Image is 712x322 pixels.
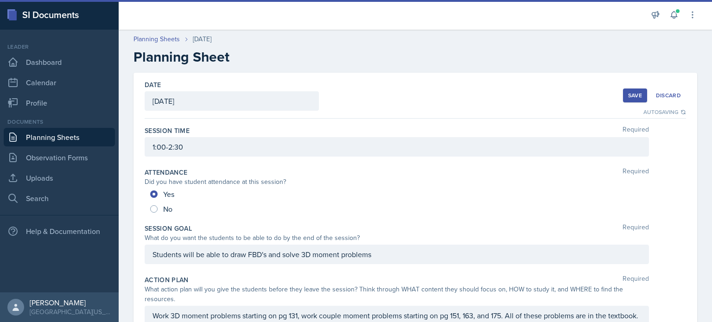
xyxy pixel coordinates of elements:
[4,169,115,187] a: Uploads
[651,88,686,102] button: Discard
[623,126,649,135] span: Required
[4,73,115,92] a: Calendar
[4,189,115,208] a: Search
[145,275,189,284] label: Action Plan
[4,94,115,112] a: Profile
[145,177,649,187] div: Did you have student attendance at this session?
[628,92,642,99] div: Save
[145,284,649,304] div: What action plan will you give the students before they leave the session? Think through WHAT con...
[133,49,697,65] h2: Planning Sheet
[4,148,115,167] a: Observation Forms
[153,310,641,321] p: Work 3D moment problems starting on pg 131, work couple moment problems starting on pg 151, 163, ...
[163,204,172,214] span: No
[623,224,649,233] span: Required
[623,275,649,284] span: Required
[643,108,686,116] div: Autosaving
[30,298,111,307] div: [PERSON_NAME]
[656,92,681,99] div: Discard
[193,34,211,44] div: [DATE]
[153,249,641,260] p: Students will be able to draw FBD's and solve 3D moment problems
[623,168,649,177] span: Required
[623,88,647,102] button: Save
[30,307,111,316] div: [GEOGRAPHIC_DATA][US_STATE] in [GEOGRAPHIC_DATA]
[145,233,649,243] div: What do you want the students to be able to do by the end of the session?
[163,189,174,199] span: Yes
[133,34,180,44] a: Planning Sheets
[145,80,161,89] label: Date
[145,224,192,233] label: Session Goal
[153,141,641,152] p: 1:00-2:30
[4,43,115,51] div: Leader
[4,222,115,240] div: Help & Documentation
[145,168,188,177] label: Attendance
[4,53,115,71] a: Dashboard
[145,126,190,135] label: Session Time
[4,128,115,146] a: Planning Sheets
[4,118,115,126] div: Documents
